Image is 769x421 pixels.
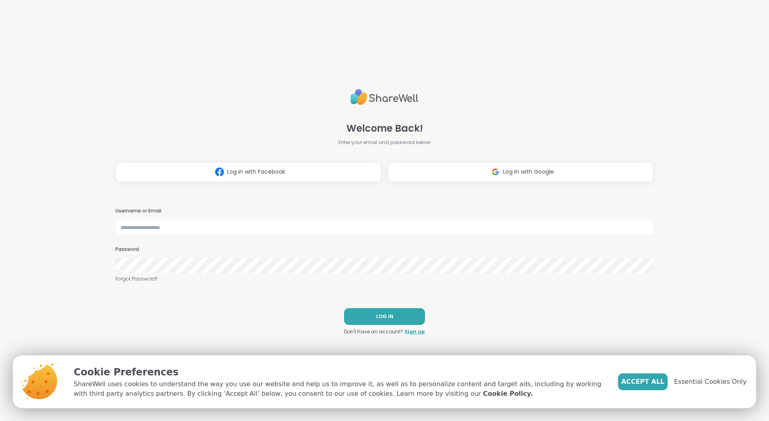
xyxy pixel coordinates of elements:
button: Accept All [618,373,668,390]
img: ShareWell Logomark [212,164,227,179]
a: Cookie Policy. [483,389,533,399]
span: LOG IN [376,313,393,320]
span: Enter your email and password below [338,139,431,146]
span: Log in with Facebook [227,168,285,176]
span: Essential Cookies Only [674,377,747,387]
button: Log in with Google [388,162,654,182]
p: Cookie Preferences [74,365,605,379]
a: Forgot Password? [115,275,654,283]
span: Don't have an account? [344,328,403,335]
span: Accept All [621,377,664,387]
a: Sign up [405,328,425,335]
span: Welcome Back! [346,121,423,136]
button: LOG IN [344,308,425,325]
h3: Password [115,246,654,253]
img: ShareWell Logo [350,86,419,108]
button: Log in with Facebook [115,162,381,182]
p: ShareWell uses cookies to understand the way you use our website and help us to improve it, as we... [74,379,605,399]
img: ShareWell Logomark [488,164,503,179]
h3: Username or Email [115,208,654,215]
span: Log in with Google [503,168,554,176]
